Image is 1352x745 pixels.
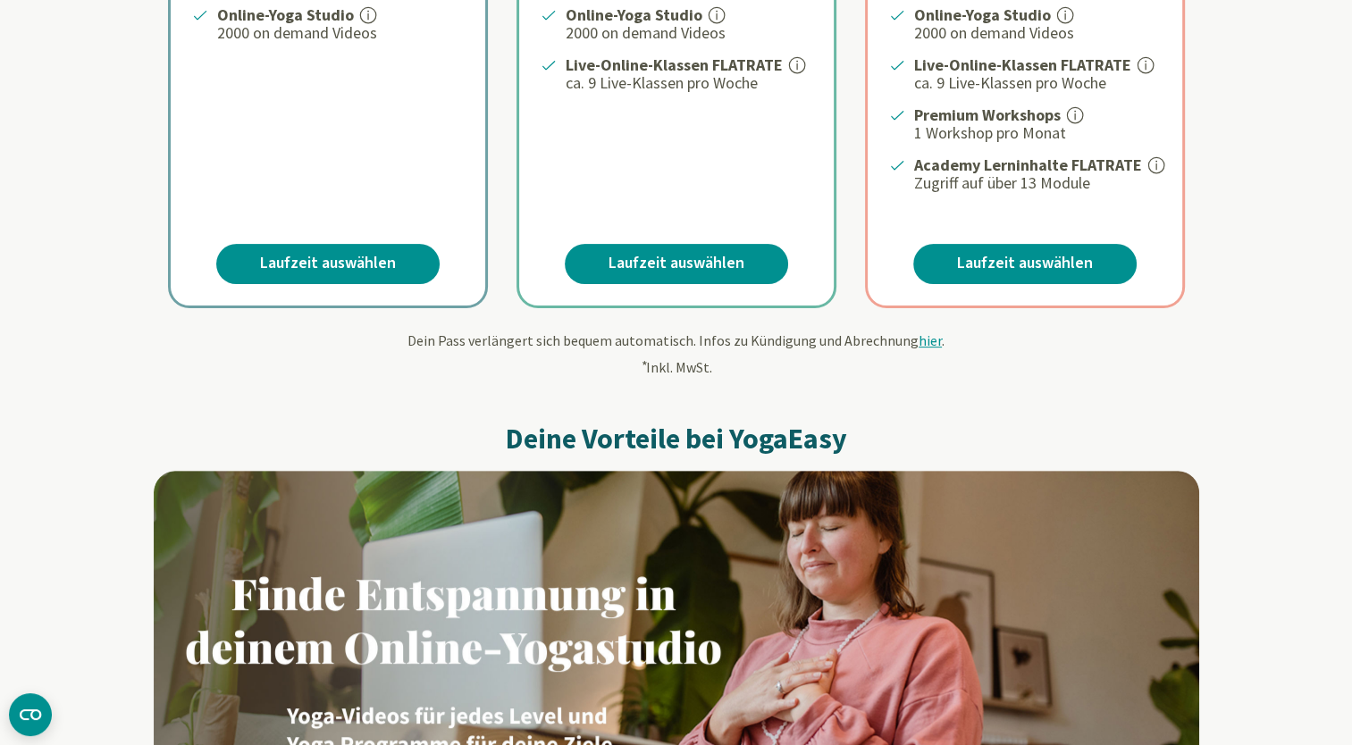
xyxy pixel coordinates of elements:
[566,4,702,25] strong: Online-Yoga Studio
[919,331,942,349] span: hier
[217,4,354,25] strong: Online-Yoga Studio
[913,244,1137,284] a: Laufzeit auswählen
[154,421,1199,456] h2: Deine Vorteile bei YogaEasy
[217,22,464,44] p: 2000 on demand Videos
[914,172,1161,194] p: Zugriff auf über 13 Module
[914,72,1161,94] p: ca. 9 Live-Klassen pro Woche
[566,22,812,44] p: 2000 on demand Videos
[9,693,52,736] button: CMP-Widget öffnen
[914,54,1131,75] strong: Live-Online-Klassen FLATRATE
[914,105,1061,125] strong: Premium Workshops
[914,122,1161,144] p: 1 Workshop pro Monat
[914,155,1142,175] strong: Academy Lerninhalte FLATRATE
[565,244,788,284] a: Laufzeit auswählen
[154,330,1199,378] div: Dein Pass verlängert sich bequem automatisch. Infos zu Kündigung und Abrechnung . Inkl. MwSt.
[216,244,440,284] a: Laufzeit auswählen
[914,4,1051,25] strong: Online-Yoga Studio
[914,22,1161,44] p: 2000 on demand Videos
[566,72,812,94] p: ca. 9 Live-Klassen pro Woche
[566,54,783,75] strong: Live-Online-Klassen FLATRATE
